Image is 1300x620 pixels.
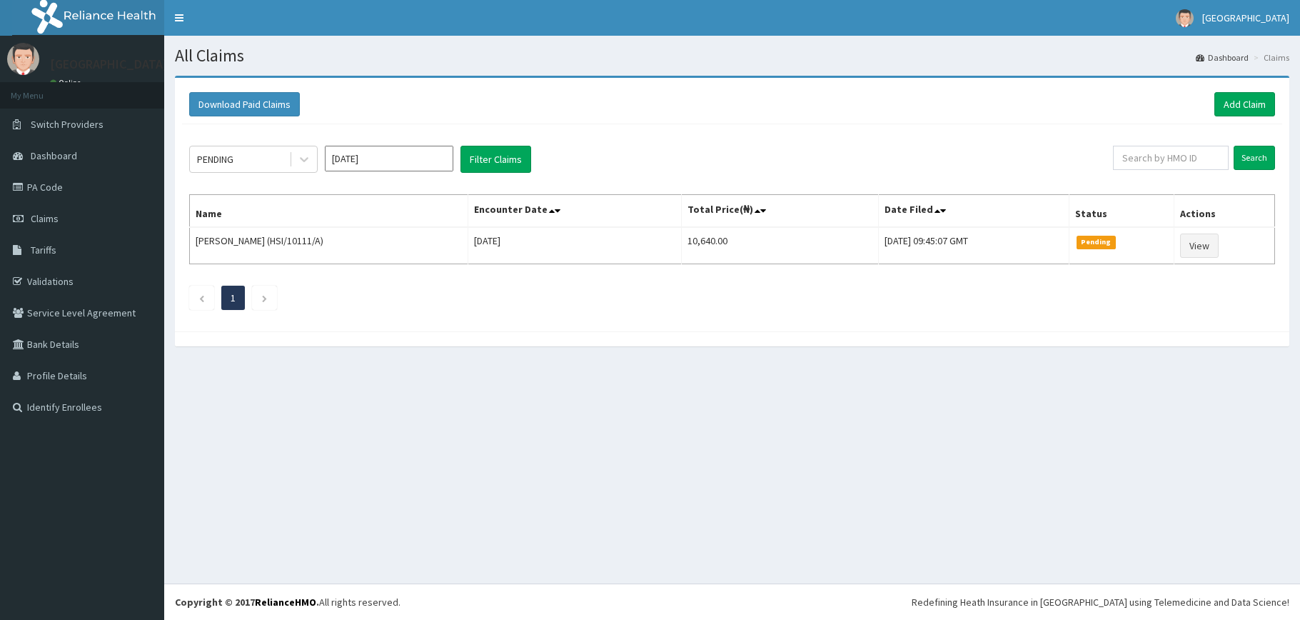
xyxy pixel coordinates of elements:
[681,227,879,264] td: 10,640.00
[1214,92,1275,116] a: Add Claim
[468,227,682,264] td: [DATE]
[460,146,531,173] button: Filter Claims
[912,595,1289,609] div: Redefining Heath Insurance in [GEOGRAPHIC_DATA] using Telemedicine and Data Science!
[31,244,56,256] span: Tariffs
[1176,9,1194,27] img: User Image
[1202,11,1289,24] span: [GEOGRAPHIC_DATA]
[198,291,205,304] a: Previous page
[1250,51,1289,64] li: Claims
[189,92,300,116] button: Download Paid Claims
[261,291,268,304] a: Next page
[190,227,468,264] td: [PERSON_NAME] (HSI/10111/A)
[1069,195,1174,228] th: Status
[31,118,104,131] span: Switch Providers
[879,195,1069,228] th: Date Filed
[255,596,316,609] a: RelianceHMO
[7,43,39,75] img: User Image
[1077,236,1116,249] span: Pending
[31,212,59,225] span: Claims
[468,195,682,228] th: Encounter Date
[1113,146,1229,170] input: Search by HMO ID
[50,78,84,88] a: Online
[175,596,319,609] strong: Copyright © 2017 .
[1174,195,1274,228] th: Actions
[175,46,1289,65] h1: All Claims
[190,195,468,228] th: Name
[681,195,879,228] th: Total Price(₦)
[1196,51,1249,64] a: Dashboard
[879,227,1069,264] td: [DATE] 09:45:07 GMT
[50,58,168,71] p: [GEOGRAPHIC_DATA]
[197,152,233,166] div: PENDING
[164,584,1300,620] footer: All rights reserved.
[1180,234,1219,258] a: View
[1234,146,1275,170] input: Search
[325,146,453,171] input: Select Month and Year
[31,149,77,162] span: Dashboard
[231,291,236,304] a: Page 1 is your current page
